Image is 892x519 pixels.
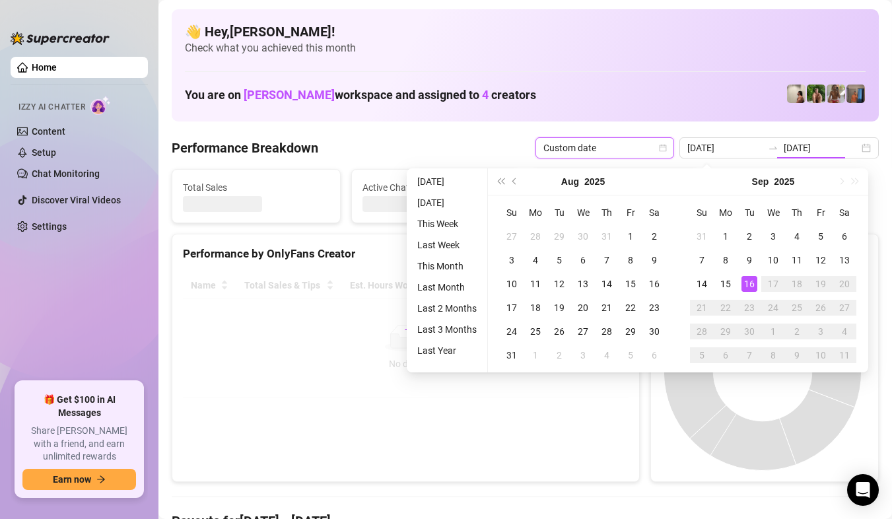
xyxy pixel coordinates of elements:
[787,85,806,103] img: Ralphy
[784,141,859,155] input: End date
[22,425,136,464] span: Share [PERSON_NAME] with a friend, and earn unlimited rewards
[659,144,667,152] span: calendar
[768,143,778,153] span: to
[32,195,121,205] a: Discover Viral Videos
[183,180,329,195] span: Total Sales
[662,245,868,263] div: Sales by OnlyFans Creator
[185,88,536,102] h1: You are on workspace and assigned to creators
[172,139,318,157] h4: Performance Breakdown
[768,143,778,153] span: swap-right
[244,88,335,102] span: [PERSON_NAME]
[482,88,489,102] span: 4
[90,96,111,115] img: AI Chatter
[846,85,865,103] img: Wayne
[32,147,56,158] a: Setup
[183,245,629,263] div: Performance by OnlyFans Creator
[362,180,509,195] span: Active Chats
[53,474,91,485] span: Earn now
[807,85,825,103] img: Nathaniel
[32,221,67,232] a: Settings
[185,22,866,41] h4: 👋 Hey, [PERSON_NAME] !
[185,41,866,55] span: Check what you achieved this month
[22,469,136,490] button: Earn nowarrow-right
[32,62,57,73] a: Home
[22,394,136,419] span: 🎁 Get $100 in AI Messages
[96,475,106,484] span: arrow-right
[399,329,412,342] span: loading
[32,126,65,137] a: Content
[542,180,689,195] span: Messages Sent
[847,474,879,506] div: Open Intercom Messenger
[827,85,845,103] img: Nathaniel
[32,168,100,179] a: Chat Monitoring
[543,138,666,158] span: Custom date
[18,101,85,114] span: Izzy AI Chatter
[11,32,110,45] img: logo-BBDzfeDw.svg
[687,141,763,155] input: Start date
